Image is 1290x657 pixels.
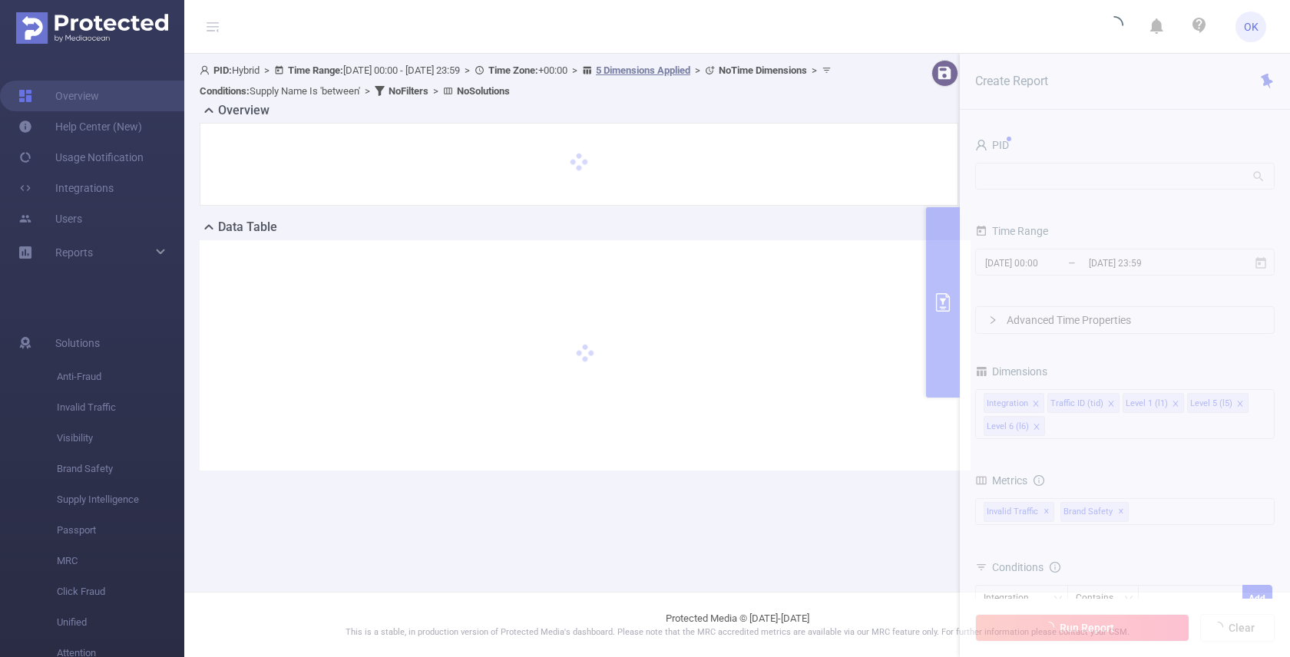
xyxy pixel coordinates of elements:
span: Reports [55,246,93,259]
a: Help Center (New) [18,111,142,142]
span: Passport [57,515,184,546]
h2: Data Table [218,218,277,236]
b: Conditions : [200,85,250,97]
b: Time Range: [288,64,343,76]
span: Supply Intelligence [57,484,184,515]
span: MRC [57,546,184,576]
a: Integrations [18,173,114,203]
span: OK [1244,12,1259,42]
a: Overview [18,81,99,111]
span: Brand Safety [57,454,184,484]
span: > [428,85,443,97]
span: > [460,64,475,76]
span: Click Fraud [57,576,184,607]
b: No Time Dimensions [719,64,807,76]
i: icon: loading [1105,16,1123,38]
a: Reports [55,237,93,268]
a: Users [18,203,82,234]
span: Invalid Traffic [57,392,184,423]
b: Time Zone: [488,64,538,76]
footer: Protected Media © [DATE]-[DATE] [184,592,1290,657]
span: Visibility [57,423,184,454]
a: Usage Notification [18,142,144,173]
b: No Solutions [457,85,510,97]
span: Solutions [55,328,100,358]
span: Hybrid [DATE] 00:00 - [DATE] 23:59 +00:00 [200,64,835,97]
p: This is a stable, in production version of Protected Media's dashboard. Please note that the MRC ... [223,626,1252,639]
img: Protected Media [16,12,168,44]
span: > [567,64,582,76]
b: No Filters [389,85,428,97]
span: Supply Name Is 'between' [200,85,360,97]
b: PID: [213,64,232,76]
h2: Overview [218,101,270,120]
span: Unified [57,607,184,638]
span: > [260,64,274,76]
i: icon: user [200,65,213,75]
span: > [690,64,705,76]
span: > [360,85,375,97]
span: > [807,64,822,76]
span: Anti-Fraud [57,362,184,392]
u: 5 Dimensions Applied [596,64,690,76]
